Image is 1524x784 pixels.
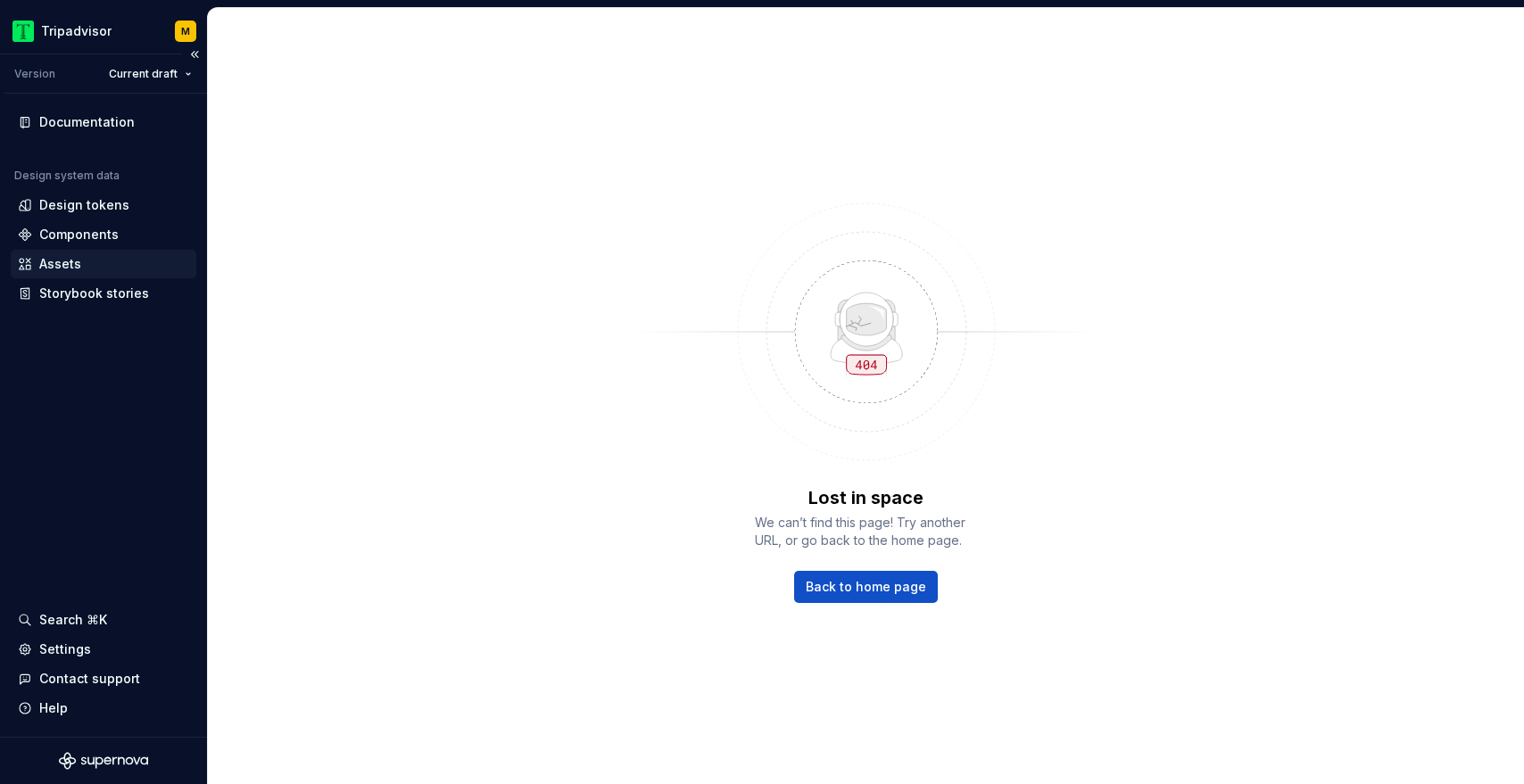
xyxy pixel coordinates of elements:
a: Design tokens [11,191,196,219]
div: Design tokens [39,196,129,214]
button: TripadvisorM [4,12,203,50]
a: Back to home page [794,571,938,603]
button: Contact support [11,664,196,693]
button: Current draft [101,62,200,87]
div: Assets [39,255,81,273]
a: Settings [11,635,196,664]
a: Components [11,220,196,249]
span: Current draft [109,67,178,81]
div: Tripadvisor [41,22,112,40]
button: Search ⌘K [11,606,196,634]
img: 0ed0e8b8-9446-497d-bad0-376821b19aa5.png [12,21,34,42]
div: Search ⌘K [39,611,107,629]
a: Assets [11,250,196,278]
p: Lost in space [808,485,924,510]
div: Design system data [14,169,120,183]
span: We can’t find this page! Try another URL, or go back to the home page. [755,514,978,549]
a: Documentation [11,108,196,136]
div: Components [39,226,119,243]
div: Settings [39,640,91,658]
svg: Supernova Logo [59,752,148,770]
div: Contact support [39,670,140,688]
button: Help [11,694,196,722]
span: Back to home page [806,578,926,596]
a: Storybook stories [11,279,196,308]
div: Storybook stories [39,285,149,302]
div: Documentation [39,113,135,131]
div: M [181,24,190,38]
button: Collapse sidebar [182,42,207,67]
div: Version [14,67,55,81]
div: Help [39,699,68,717]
